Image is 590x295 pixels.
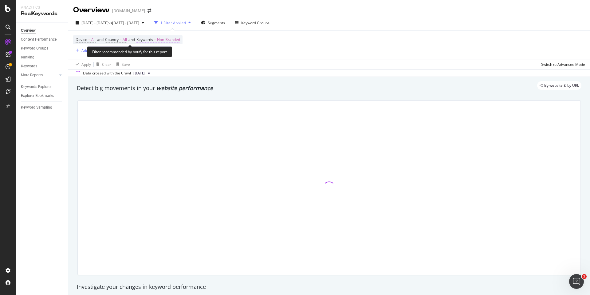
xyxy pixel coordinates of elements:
a: Keyword Groups [21,45,64,52]
button: [DATE] - [DATE]vs[DATE] - [DATE] [73,18,147,28]
div: Keywords Explorer [21,84,52,90]
div: Analytics [21,5,63,10]
span: Non-Branded [157,35,180,44]
div: 1 Filter Applied [160,20,186,26]
div: Add Filter [81,48,98,53]
div: Keywords [21,63,37,70]
div: legacy label [537,81,581,90]
div: Keyword Groups [241,20,269,26]
div: Overview [73,5,110,15]
div: Apply [81,62,91,67]
div: Filter recommended by botify for this report [87,46,172,57]
iframe: Intercom live chat [569,274,584,289]
div: Content Performance [21,36,57,43]
button: Apply [73,59,91,69]
button: Add Filter [73,47,98,54]
span: Country [105,37,119,42]
span: vs [DATE] - [DATE] [108,20,139,26]
button: [DATE] [131,70,153,77]
span: All [123,35,127,44]
span: = [120,37,122,42]
div: Keyword Sampling [21,104,52,111]
span: and [97,37,104,42]
a: More Reports [21,72,57,78]
span: Segments [208,20,225,26]
div: More Reports [21,72,43,78]
button: Keyword Groups [233,18,272,28]
span: Device [76,37,87,42]
div: Ranking [21,54,34,61]
div: Save [122,62,130,67]
div: Keyword Groups [21,45,48,52]
span: By website & by URL [544,84,579,87]
span: = [154,37,156,42]
div: [DOMAIN_NAME] [112,8,145,14]
button: Switch to Advanced Mode [539,59,585,69]
div: Overview [21,27,36,34]
button: Clear [94,59,111,69]
a: Explorer Bookmarks [21,93,64,99]
div: RealKeywords [21,10,63,17]
span: and [128,37,135,42]
a: Ranking [21,54,64,61]
a: Keywords [21,63,64,70]
div: Investigate your changes in keyword performance [77,283,581,291]
div: Explorer Bookmarks [21,93,54,99]
span: Keywords [136,37,153,42]
a: Overview [21,27,64,34]
a: Content Performance [21,36,64,43]
span: 2025 Aug. 23rd [133,70,145,76]
div: Clear [102,62,111,67]
span: = [88,37,90,42]
span: All [91,35,96,44]
button: 1 Filter Applied [152,18,193,28]
button: Save [114,59,130,69]
div: Data crossed with the Crawl [83,70,131,76]
div: Switch to Advanced Mode [541,62,585,67]
button: Segments [199,18,227,28]
span: [DATE] - [DATE] [81,20,108,26]
span: 1 [582,274,587,279]
a: Keyword Sampling [21,104,64,111]
div: arrow-right-arrow-left [147,9,151,13]
a: Keywords Explorer [21,84,64,90]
